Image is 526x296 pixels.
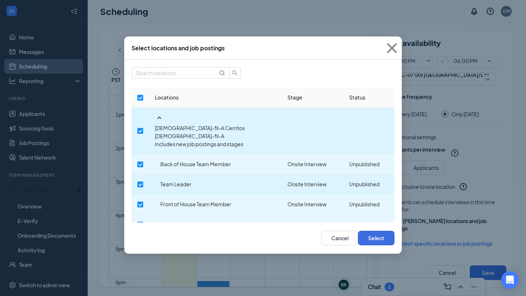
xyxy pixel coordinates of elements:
p: [DEMOGRAPHIC_DATA]-fil-A [155,132,276,140]
span: Onsite Interview [287,181,327,187]
span: Includes new job postings and stages [155,141,243,147]
div: Select locations and job postings [131,44,225,52]
th: Stage [282,87,343,108]
span: Delivery Driver [160,221,195,227]
span: Onsite Interview [287,221,327,227]
th: Locations [149,87,282,108]
button: search [229,67,241,79]
th: Status [343,87,394,108]
svg: SmallChevronUp [155,113,164,122]
span: Team Leader [160,181,191,187]
button: Select [358,231,394,245]
svg: Cross [382,38,402,58]
span: Unpublished [349,181,380,187]
span: Front of House Team Member [160,201,231,207]
div: Open Intercom Messenger [501,271,519,289]
span: Onsite Interview [287,161,327,167]
span: Unpublished [349,221,380,227]
span: Unpublished [349,161,380,167]
span: Unpublished [349,201,380,207]
span: search [229,70,240,76]
button: Close [382,36,402,60]
span: [DEMOGRAPHIC_DATA]-fil-A Cerritos [155,125,245,131]
button: Cancel [321,231,358,245]
span: Back of House Team Member [160,161,231,167]
input: Search locations [136,69,218,77]
svg: MagnifyingGlass [219,70,225,76]
span: Onsite Interview [287,201,327,207]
